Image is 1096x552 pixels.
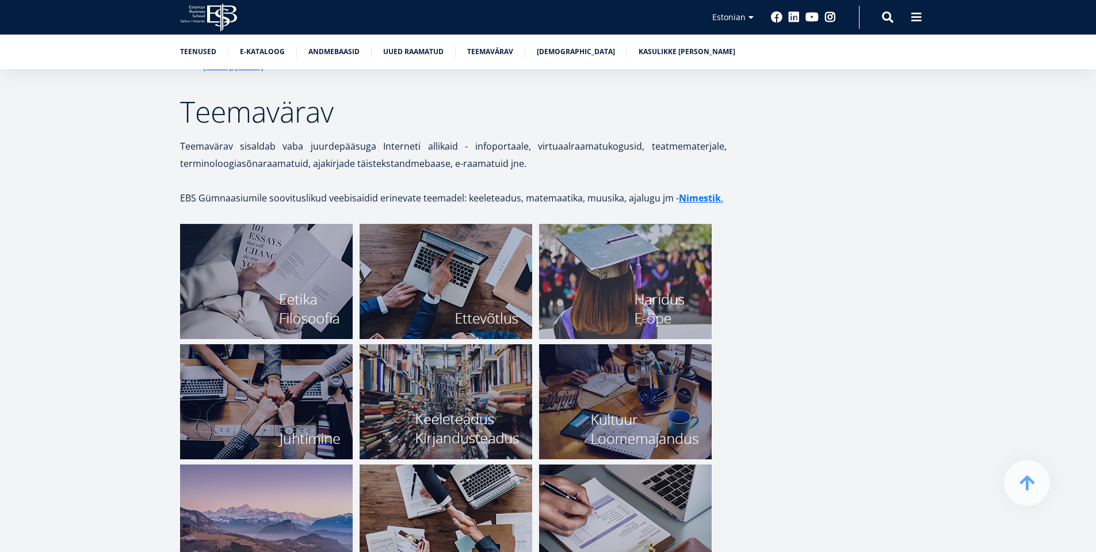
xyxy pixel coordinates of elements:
p: EBS Gümnaasiumile soovituslikud veebisaidid erinevate teemadel: keeleteadus, matemaatika, muusika... [180,189,727,207]
a: Instagram [824,12,836,23]
strong: Nimestik [679,192,721,204]
img: 2. Ettevõtlus est.png [360,224,532,339]
a: Teenused [180,46,216,58]
h2: Teemavärav [180,97,727,126]
a: Youtube [805,12,819,23]
a: Kasulikke [PERSON_NAME] [639,46,735,58]
a: Facebook [771,12,782,23]
a: Linkedin [788,12,800,23]
img: 1. Eetika est.png [180,224,353,339]
img: 6. Kultuur.png [539,344,712,459]
a: Teemavärav [467,46,513,58]
a: Nimestik. [679,189,723,207]
a: Uued raamatud [383,46,444,58]
a: E-kataloog [240,46,285,58]
a: [DEMOGRAPHIC_DATA] [537,46,615,58]
p: Teemavärav sisaldab vaba juurdepääsuga Interneti allikaid - infoportaale, virtuaalraamatukogusid,... [180,138,727,172]
img: 4. Juhtimine est.png [180,344,353,459]
img: 3. Haridus est.png [539,224,712,339]
img: 5. Kirjandusteadus est.png [360,344,532,459]
a: Andmebaasid [308,46,360,58]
